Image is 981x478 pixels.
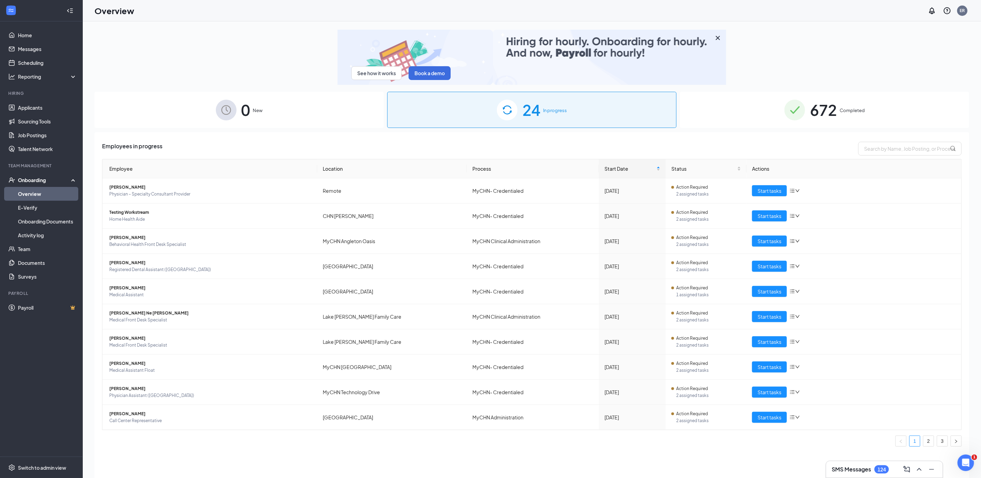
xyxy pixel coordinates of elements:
a: Surveys [18,270,77,283]
button: See how it works [351,66,402,80]
span: Registered Dental Assistant ([GEOGRAPHIC_DATA]) [109,266,312,273]
svg: ComposeMessage [903,465,911,474]
span: 1 [972,455,977,460]
span: down [795,213,800,218]
div: Switch to admin view [18,464,66,471]
a: 3 [937,436,948,446]
span: 2 assigned tasks [676,392,741,399]
svg: WorkstreamLogo [8,7,14,14]
svg: QuestionInfo [943,7,951,15]
span: Start tasks [758,262,781,270]
div: [DATE] [604,388,660,396]
a: Job Postings [18,128,77,142]
li: Previous Page [895,436,907,447]
span: In progress [543,107,567,114]
div: Onboarding [18,177,71,183]
td: MyCHN- Credentialed [467,279,599,304]
span: Start tasks [758,338,781,346]
span: Behavioral Health Front Desk Specialist [109,241,312,248]
svg: Notifications [928,7,936,15]
div: [DATE] [604,288,660,295]
span: Home Health Aide [109,216,312,223]
a: Messages [18,42,77,56]
th: Actions [747,159,961,178]
a: 2 [923,436,934,446]
span: 2 assigned tasks [676,241,741,248]
a: Activity log [18,228,77,242]
span: 2 assigned tasks [676,216,741,223]
span: Action Required [676,410,708,417]
span: New [253,107,263,114]
button: Book a demo [409,66,451,80]
div: [DATE] [604,187,660,195]
td: Lake [PERSON_NAME] Family Care [317,329,467,355]
span: Testing Workstream [109,209,312,216]
span: Medical Front Desk Specialist [109,342,312,349]
span: 2 assigned tasks [676,417,741,424]
div: Hiring [8,90,76,96]
span: Action Required [676,234,708,241]
div: [DATE] [604,212,660,220]
span: 1 assigned tasks [676,291,741,298]
td: [GEOGRAPHIC_DATA] [317,405,467,430]
span: down [795,390,800,395]
a: Home [18,28,77,42]
span: [PERSON_NAME] [109,385,312,392]
span: [PERSON_NAME] [109,360,312,367]
span: 0 [241,98,250,122]
span: Start tasks [758,212,781,220]
span: Physician – Specialty Consultant Provider [109,191,312,198]
a: Overview [18,187,77,201]
span: bars [790,415,795,420]
span: [PERSON_NAME] [109,234,312,241]
a: PayrollCrown [18,301,77,315]
span: bars [790,364,795,370]
button: left [895,436,907,447]
td: [GEOGRAPHIC_DATA] [317,254,467,279]
span: Medical Assistant [109,291,312,298]
th: Location [317,159,467,178]
div: [DATE] [604,262,660,270]
span: 2 assigned tasks [676,191,741,198]
span: Call Center Representative [109,417,312,424]
button: right [951,436,962,447]
span: bars [790,213,795,219]
span: 672 [810,98,837,122]
h3: SMS Messages [832,466,871,473]
td: MyCHN Clinical Administration [467,229,599,254]
span: Start tasks [758,313,781,320]
div: Reporting [18,73,77,80]
span: Medical Assistant Float [109,367,312,374]
span: Completed [840,107,865,114]
td: MyCHN Angleton Oasis [317,229,467,254]
span: Start Date [604,165,655,172]
td: MyCHN Technology Drive [317,380,467,405]
span: [PERSON_NAME] [109,410,312,417]
a: Scheduling [18,56,77,70]
td: MyCHN- Credentialed [467,329,599,355]
svg: Collapse [67,7,73,14]
span: left [899,439,903,444]
span: 2 assigned tasks [676,317,741,323]
span: Action Required [676,360,708,367]
span: Action Required [676,310,708,317]
span: Action Required [676,285,708,291]
span: [PERSON_NAME] [109,259,312,266]
span: [PERSON_NAME] [109,285,312,291]
div: 124 [878,467,886,472]
button: Start tasks [752,210,787,221]
li: 2 [923,436,934,447]
svg: Cross [714,34,722,42]
span: Action Required [676,184,708,191]
button: Start tasks [752,311,787,322]
span: 2 assigned tasks [676,266,741,273]
button: Start tasks [752,387,787,398]
button: Start tasks [752,412,787,423]
button: Start tasks [752,185,787,196]
span: Action Required [676,209,708,216]
td: MyCHN- Credentialed [467,380,599,405]
td: MyCHN Clinical Administration [467,304,599,329]
div: [DATE] [604,414,660,421]
h1: Overview [94,5,134,17]
span: Start tasks [758,187,781,195]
